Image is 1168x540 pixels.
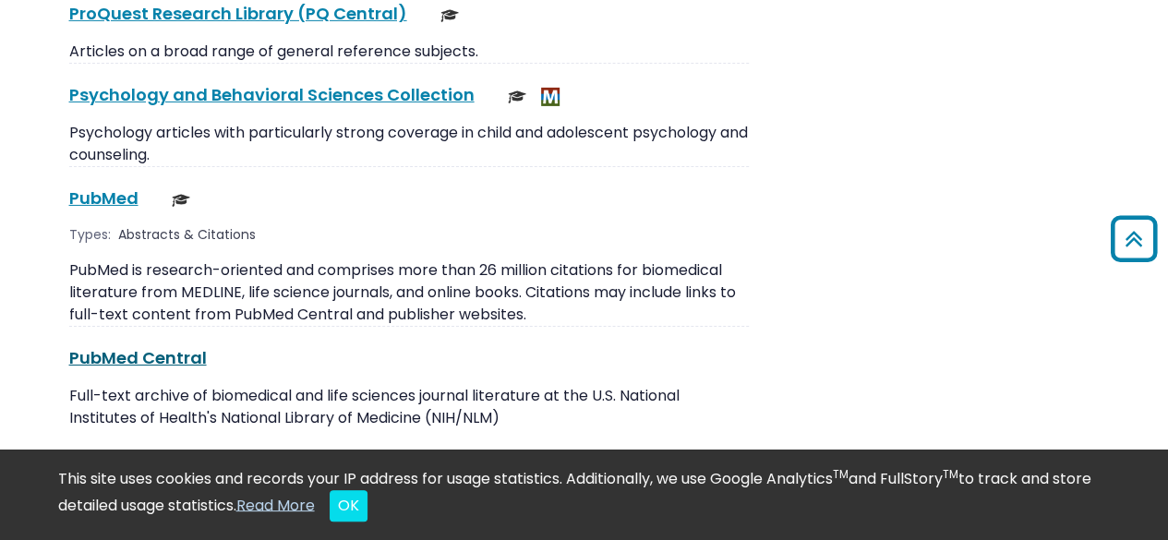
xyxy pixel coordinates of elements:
[440,6,459,25] img: Scholarly or Peer Reviewed
[833,466,849,482] sup: TM
[69,2,407,25] a: ProQuest Research Library (PQ Central)
[69,259,749,326] p: PubMed is research-oriented and comprises more than 26 million citations for biomedical literatur...
[508,88,526,106] img: Scholarly or Peer Reviewed
[69,122,749,166] p: Psychology articles with particularly strong coverage in child and adolescent psychology and coun...
[1104,223,1163,254] a: Back to Top
[69,186,138,210] a: PubMed
[943,466,958,482] sup: TM
[69,83,475,106] a: Psychology and Behavioral Sciences Collection
[118,225,259,245] div: Abstracts & Citations
[236,494,315,515] a: Read More
[58,468,1111,522] div: This site uses cookies and records your IP address for usage statistics. Additionally, we use Goo...
[69,346,207,369] a: PubMed Central
[541,88,560,106] img: MeL (Michigan electronic Library)
[69,385,749,429] p: Full-text archive of biomedical and life sciences journal literature at the U.S. National Institu...
[330,490,367,522] button: Close
[172,191,190,210] img: Scholarly or Peer Reviewed
[69,225,111,245] span: Types:
[69,41,749,63] p: Articles on a broad range of general reference subjects.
